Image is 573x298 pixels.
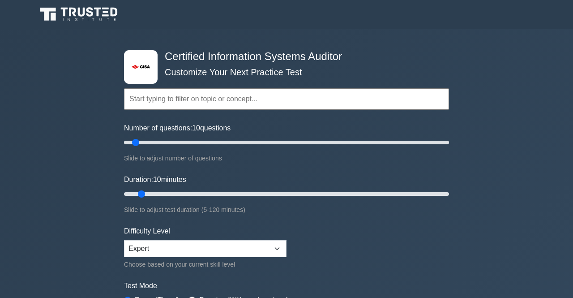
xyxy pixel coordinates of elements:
[124,153,449,164] div: Slide to adjust number of questions
[124,226,170,237] label: Difficulty Level
[161,50,405,63] h4: Certified Information Systems Auditor
[124,281,449,291] label: Test Mode
[124,88,449,110] input: Start typing to filter on topic or concept...
[153,176,161,183] span: 10
[192,124,200,132] span: 10
[124,259,286,270] div: Choose based on your current skill level
[124,204,449,215] div: Slide to adjust test duration (5-120 minutes)
[124,174,186,185] label: Duration: minutes
[124,123,231,134] label: Number of questions: questions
